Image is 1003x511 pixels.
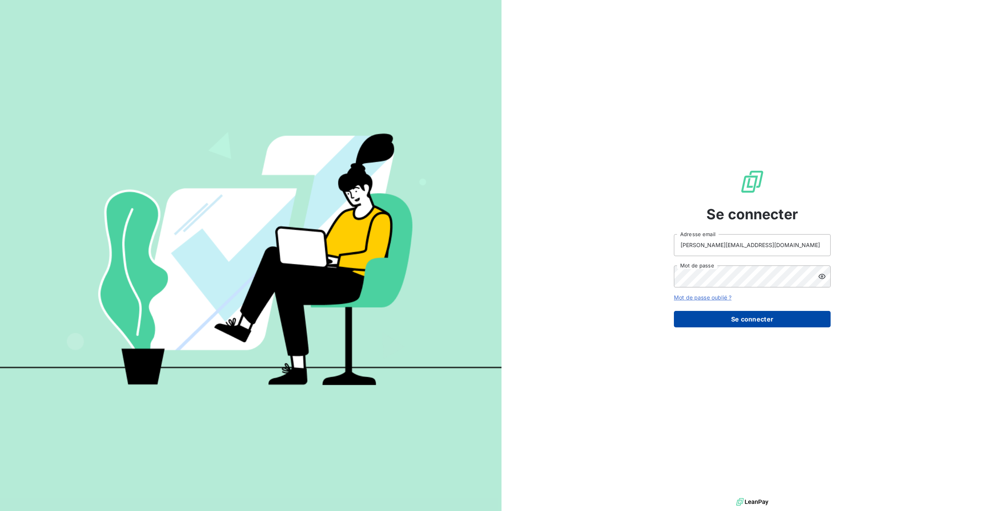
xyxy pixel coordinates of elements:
[674,294,731,301] a: Mot de passe oublié ?
[736,496,768,508] img: logo
[674,311,831,327] button: Se connecter
[740,169,765,194] img: Logo LeanPay
[674,234,831,256] input: placeholder
[706,204,798,225] span: Se connecter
